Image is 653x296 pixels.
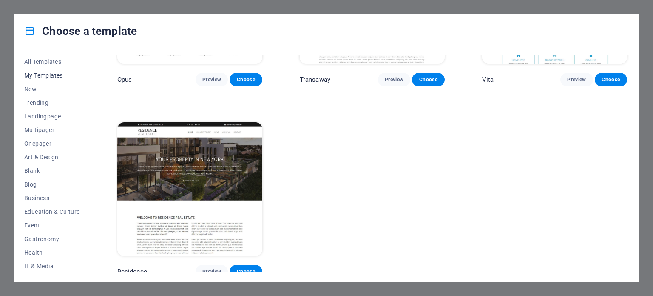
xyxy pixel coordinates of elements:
span: Blog [24,181,80,188]
button: Trending [24,96,80,109]
span: Education & Culture [24,208,80,215]
p: Transaway [300,75,330,84]
button: Landingpage [24,109,80,123]
button: Onepager [24,137,80,150]
button: Art & Design [24,150,80,164]
button: My Templates [24,69,80,82]
button: Multipager [24,123,80,137]
span: Choose [236,76,255,83]
span: Health [24,249,80,256]
p: Residence [117,267,147,276]
span: Gastronomy [24,236,80,242]
button: Education & Culture [24,205,80,218]
img: Residence [117,122,262,256]
button: New [24,82,80,96]
button: Preview [378,73,410,86]
p: Vita [482,75,494,84]
button: Preview [560,73,593,86]
span: My Templates [24,72,80,79]
span: Choose [602,76,620,83]
button: Choose [230,265,262,279]
button: All Templates [24,55,80,69]
span: All Templates [24,58,80,65]
button: Choose [230,73,262,86]
span: Multipager [24,126,80,133]
button: IT & Media [24,259,80,273]
button: Blank [24,164,80,178]
p: Opus [117,75,132,84]
span: Art & Design [24,154,80,161]
button: Business [24,191,80,205]
button: Choose [595,73,627,86]
span: Preview [202,76,221,83]
h4: Choose a template [24,24,137,38]
span: Business [24,195,80,201]
span: IT & Media [24,263,80,270]
span: Choose [236,268,255,275]
span: Event [24,222,80,229]
span: Preview [567,76,586,83]
button: Gastronomy [24,232,80,246]
button: Health [24,246,80,259]
button: Event [24,218,80,232]
span: Preview [385,76,403,83]
span: Blank [24,167,80,174]
span: New [24,86,80,92]
span: Choose [419,76,437,83]
span: Onepager [24,140,80,147]
button: Blog [24,178,80,191]
button: Preview [196,265,228,279]
button: Preview [196,73,228,86]
button: Choose [412,73,444,86]
span: Trending [24,99,80,106]
span: Landingpage [24,113,80,120]
span: Preview [202,268,221,275]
